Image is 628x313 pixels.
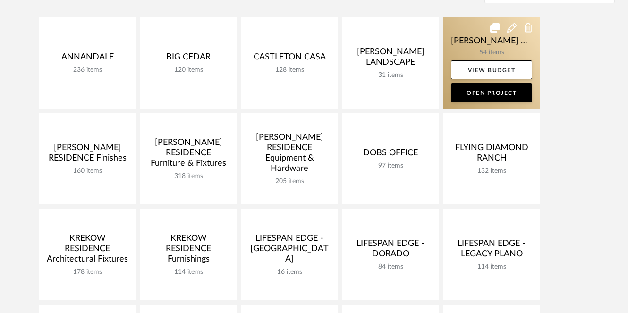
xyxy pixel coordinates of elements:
div: 160 items [47,167,128,175]
div: 16 items [249,268,330,276]
div: ANNANDALE [47,52,128,66]
div: 84 items [350,263,431,271]
div: 236 items [47,66,128,74]
div: 120 items [148,66,229,74]
div: CASTLETON CASA [249,52,330,66]
div: BIG CEDAR [148,52,229,66]
div: LIFESPAN EDGE - LEGACY PLANO [451,238,532,263]
div: 97 items [350,162,431,170]
a: View Budget [451,60,532,79]
div: KREKOW RESIDENCE Architectural Fixtures [47,233,128,268]
div: 114 items [148,268,229,276]
div: [PERSON_NAME] RESIDENCE Furniture & Fixtures [148,137,229,172]
div: [PERSON_NAME] RESIDENCE Finishes [47,143,128,167]
div: DOBS OFFICE [350,148,431,162]
div: 178 items [47,268,128,276]
div: FLYING DIAMOND RANCH [451,143,532,167]
a: Open Project [451,83,532,102]
div: 128 items [249,66,330,74]
div: [PERSON_NAME] RESIDENCE Equipment & Hardware [249,132,330,178]
div: 31 items [350,71,431,79]
div: 114 items [451,263,532,271]
div: 318 items [148,172,229,180]
div: 205 items [249,178,330,186]
div: [PERSON_NAME] LANDSCAPE [350,47,431,71]
div: KREKOW RESIDENCE Furnishings [148,233,229,268]
div: LIFESPAN EDGE - DORADO [350,238,431,263]
div: LIFESPAN EDGE - [GEOGRAPHIC_DATA] [249,233,330,268]
div: 132 items [451,167,532,175]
